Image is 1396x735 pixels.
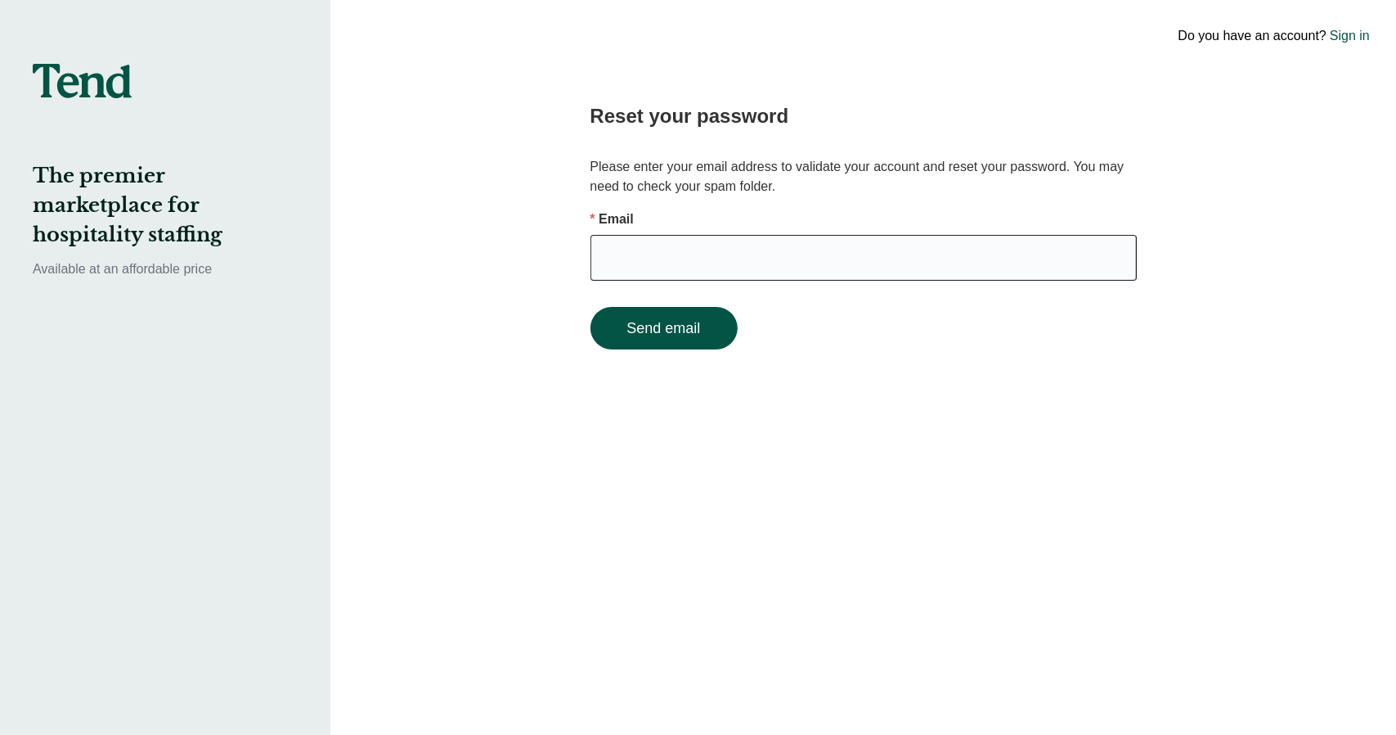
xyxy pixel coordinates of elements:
p: Available at an affordable price [33,259,298,279]
p: Email [590,210,1137,229]
img: tend-logo [33,64,132,98]
h2: The premier marketplace for hospitality staffing [33,161,298,250]
p: Please enter your email address to validate your account and reset your password. You may need to... [590,157,1137,196]
h2: Reset your password [590,101,1137,131]
button: Send email [590,307,738,349]
a: Sign in [1330,26,1370,46]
